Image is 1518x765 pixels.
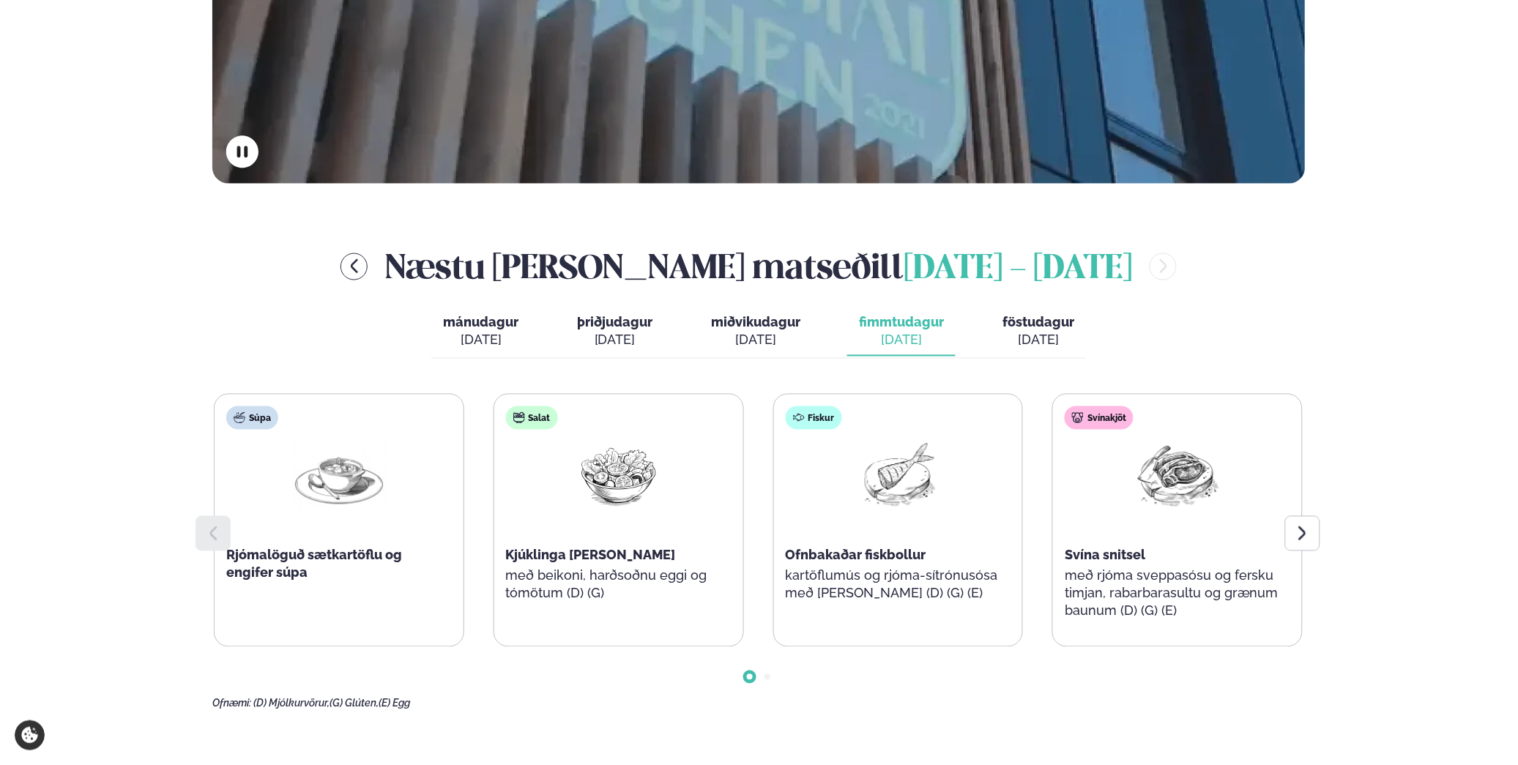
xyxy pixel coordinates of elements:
button: miðvikudagur [DATE] [699,308,812,357]
span: þriðjudagur [577,315,652,330]
img: Pork-Meat.png [1131,441,1224,510]
img: Fish.png [851,441,945,510]
span: (E) Egg [379,698,410,709]
img: pork.svg [1072,412,1084,424]
span: miðvikudagur [711,315,800,330]
div: [DATE] [577,332,652,349]
button: mánudagur [DATE] [431,308,530,357]
img: soup.svg [234,412,245,424]
a: Cookie settings [15,720,45,750]
span: (G) Glúten, [330,698,379,709]
img: fish.svg [793,412,805,424]
button: menu-btn-right [1150,253,1177,280]
div: Svínakjöt [1065,406,1134,430]
div: [DATE] [1002,332,1074,349]
button: þriðjudagur [DATE] [565,308,664,357]
span: Rjómalöguð sætkartöflu og engifer súpa [226,548,402,581]
span: föstudagur [1002,315,1074,330]
p: með beikoni, harðsoðnu eggi og tómötum (D) (G) [506,567,732,602]
div: [DATE] [711,332,800,349]
span: [DATE] - [DATE] [904,253,1132,286]
span: fimmtudagur [859,315,944,330]
div: Súpa [226,406,278,430]
div: Fiskur [786,406,842,430]
span: Go to slide 1 [747,674,753,680]
img: Salad.png [572,441,666,510]
img: salad.svg [513,412,525,424]
span: Ofnbakaðar fiskbollur [786,548,926,563]
span: Kjúklinga [PERSON_NAME] [506,548,676,563]
div: [DATE] [443,332,518,349]
img: Soup.png [292,441,386,510]
span: (D) Mjólkurvörur, [253,698,330,709]
div: [DATE] [859,332,944,349]
p: með rjóma sveppasósu og fersku timjan, rabarbarasultu og grænum baunum (D) (G) (E) [1065,567,1290,620]
p: kartöflumús og rjóma-sítrónusósa með [PERSON_NAME] (D) (G) (E) [786,567,1011,602]
span: Svína snitsel [1065,548,1145,563]
button: fimmtudagur [DATE] [847,308,956,357]
span: Ofnæmi: [212,698,251,709]
button: föstudagur [DATE] [991,308,1086,357]
div: Salat [506,406,558,430]
span: Go to slide 2 [764,674,770,680]
h2: Næstu [PERSON_NAME] matseðill [385,242,1132,290]
span: mánudagur [443,315,518,330]
button: menu-btn-left [341,253,368,280]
